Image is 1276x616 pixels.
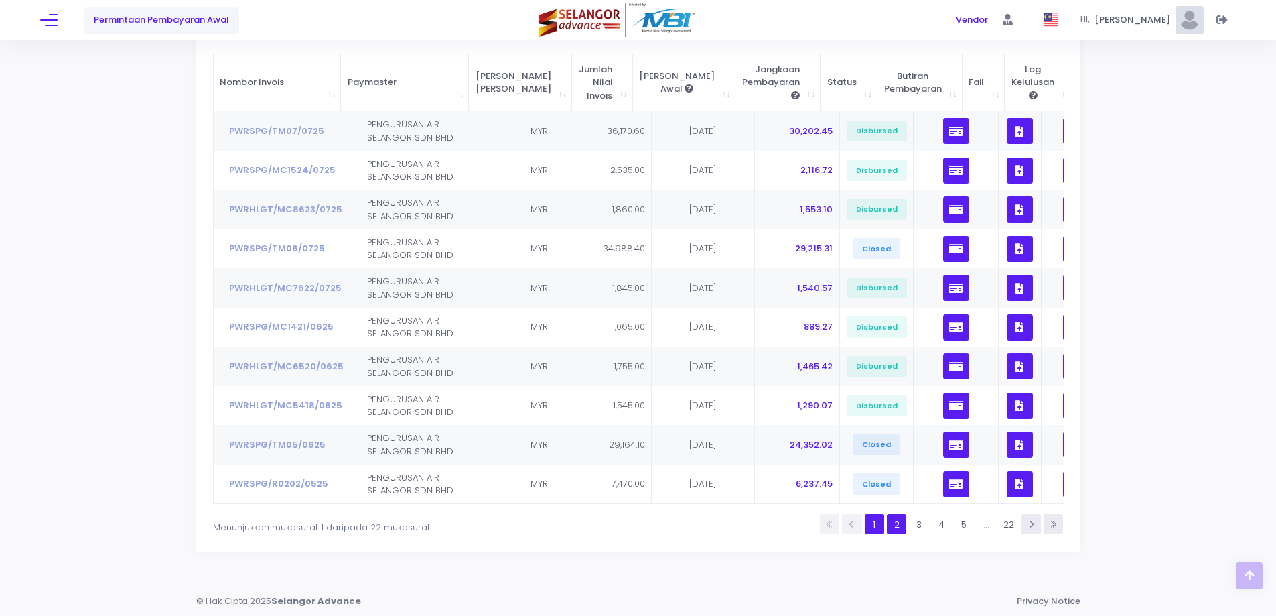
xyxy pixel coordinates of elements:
[1007,158,1033,184] button: Klik untuk Lihat Dokumen, Muat Naik, Muat turun, dan Padam Dokumen
[488,190,591,229] td: MYR
[367,314,453,341] span: PENGURUSAN AIR SELANGOR SDN BHD
[220,119,334,144] button: PWRSPG/TM07/0725
[367,471,453,497] span: PENGURUSAN AIR SELANGOR SDN BHD
[603,242,645,255] span: 34,988.40
[1007,393,1033,419] button: Klik untuk Lihat Dokumen, Muat Naik, Muat turun, dan Padam Dokumen
[1080,14,1094,26] span: Hi,
[853,473,900,495] span: Closed
[1007,118,1033,144] button: Klik untuk Lihat Dokumen, Muat Naik, Muat turun, dan Padam Dokumen
[1063,314,1089,341] button: Klik Lihat Log Kelulusan
[800,203,833,216] span: 1,553.10
[804,320,833,333] span: 889.27
[847,278,907,299] span: Disbursed
[367,158,453,184] span: PENGURUSAN AIR SELANGOR SDN BHD
[488,229,591,269] td: MYR
[847,160,907,181] span: Disbursed
[999,514,1018,534] a: 22
[1063,471,1089,497] button: Klik Lihat Log Kelulusan
[963,54,1005,112] th: Fail : activate to sort column ascending
[1007,471,1033,497] button: Klik untuk Lihat Dokumen, Muat Naik, Muat turun, dan Padam Dokumen
[220,158,345,183] button: PWRSPG/MC1524/0725
[1007,314,1033,341] button: Klik untuk Lihat Dokumen, Muat Naik, Muat turun, dan Padam Dokumen
[797,399,833,412] span: 1,290.07
[1017,595,1080,608] a: Privacy Notice
[196,595,374,608] div: © Hak Cipta 2025 .
[943,118,969,144] button: Klik Lihat Senarai Pembayaran
[887,514,906,534] a: 2
[1176,6,1204,34] img: Pic
[847,395,907,416] span: Disbursed
[652,386,755,426] td: [DATE]
[488,425,591,465] td: MYR
[367,275,453,301] span: PENGURUSAN AIR SELANGOR SDN BHD
[943,432,969,458] button: Klik Lihat Senarai Pembayaran
[943,353,969,379] button: Klik Lihat Senarai Pembayaran
[220,275,351,301] button: PWRHLGT/MC7622/0725
[847,356,907,377] span: Disbursed
[1063,393,1089,419] button: Klik Lihat Log Kelulusan
[652,268,755,308] td: [DATE]
[943,236,969,262] button: Klik Lihat Senarai Pembayaran
[652,308,755,347] td: [DATE]
[220,236,334,261] button: PWRSPG/TM06/0725
[943,314,969,341] button: Klik Lihat Senarai Pembayaran
[539,3,698,37] img: Logo
[1063,432,1089,458] button: Klik Lihat Log Kelulusan
[797,360,833,373] span: 1,465.42
[877,54,963,112] th: Butiran Pembayaran : activate to sort column ascending
[1094,13,1175,27] span: [PERSON_NAME]
[367,432,453,458] span: PENGURUSAN AIR SELANGOR SDN BHD
[614,360,645,373] span: 1,755.00
[800,164,833,176] span: 2,116.72
[1063,196,1089,223] button: Klik Lihat Log Kelulusan
[612,477,645,490] span: 7,470.00
[612,320,645,333] span: 1,065.00
[652,151,755,190] td: [DATE]
[220,471,338,497] button: PWRSPG/R0202/0525
[1005,54,1075,112] th: Log Kelulusan <span data-skin="dark" data-toggle="kt-tooltip" data-placement="bottom" title="" da...
[488,386,591,426] td: MYR
[220,393,352,418] button: PWRHLGT/MC5418/0625
[1007,432,1033,458] button: Klik untuk Lihat Dokumen, Muat Naik, Muat turun, dan Padam Dokumen
[865,514,884,534] a: 1
[652,347,755,386] td: [DATE]
[735,54,821,112] th: Jangkaan Pembayaran <span data-skin="dark" data-toggle="kt-tooltip" data-placement="bottom" title...
[1063,275,1089,301] button: Klik Lihat Log Kelulusan
[220,432,335,458] button: PWRSPG/TM05/0625
[1007,275,1033,301] button: Klik untuk Lihat Dokumen, Muat Naik, Muat turun, dan Padam Dokumen
[943,275,969,301] button: Klik Lihat Senarai Pembayaran
[789,125,833,137] span: 30,202.45
[796,477,833,490] span: 6,237.45
[613,399,645,412] span: 1,545.00
[853,238,900,259] span: Closed
[847,121,907,142] span: Disbursed
[488,111,591,151] td: MYR
[220,314,343,340] button: PWRSPG/MC1421/0625
[1063,158,1089,184] button: Klik Lihat Log Kelulusan
[94,13,229,27] span: Permintaan Pembayaran Awal
[488,308,591,347] td: MYR
[943,393,969,419] button: Klik Lihat Senarai Pembayaran
[1007,353,1033,379] button: Klik untuk Lihat Dokumen, Muat Naik, Muat turun, dan Padam Dokumen
[1063,236,1089,262] button: Klik Lihat Log Kelulusan
[652,111,755,151] td: [DATE]
[954,514,973,534] a: 5
[652,425,755,465] td: [DATE]
[910,514,929,534] a: 3
[612,282,645,294] span: 1,845.00
[271,595,361,608] strong: Selangor Advance
[220,354,353,379] button: PWRHLGT/MC6520/0625
[488,151,591,190] td: MYR
[488,347,591,386] td: MYR
[797,282,833,294] span: 1,540.57
[214,54,342,112] th: Nombor Invois : activate to sort column ascending
[609,438,645,451] span: 29,164.10
[341,54,469,112] th: Paymaster: activate to sort column ascending
[612,203,645,216] span: 1,860.00
[652,465,755,504] td: [DATE]
[367,118,453,144] span: PENGURUSAN AIR SELANGOR SDN BHD
[607,125,645,137] span: 36,170.60
[488,268,591,308] td: MYR
[572,54,633,112] th: Jumlah Nilai Invois : activate to sort column ascending
[213,513,560,534] div: Menunjukkan mukasurat 1 daripada 22 mukasurat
